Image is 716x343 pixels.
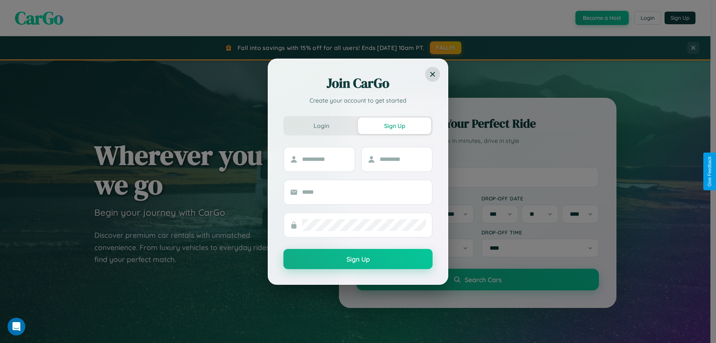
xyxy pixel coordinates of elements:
p: Create your account to get started [283,96,433,105]
div: Give Feedback [707,156,712,187]
button: Sign Up [283,249,433,269]
h2: Join CarGo [283,74,433,92]
iframe: Intercom live chat [7,318,25,336]
button: Login [285,118,358,134]
button: Sign Up [358,118,431,134]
